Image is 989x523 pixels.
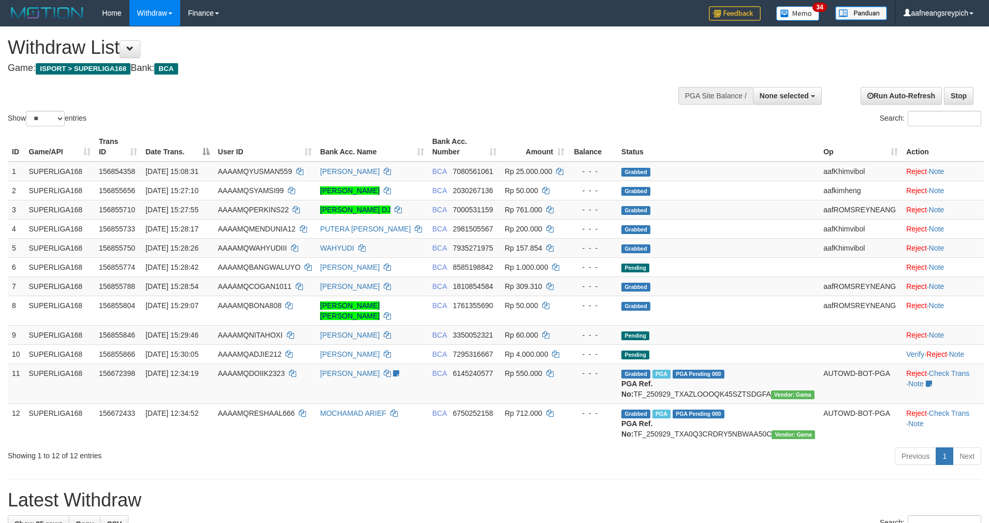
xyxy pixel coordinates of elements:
[146,206,198,214] span: [DATE] 15:27:55
[569,132,617,162] th: Balance
[673,370,724,379] span: PGA Pending
[218,186,284,195] span: AAAAMQSYAMSI99
[908,419,924,428] a: Note
[320,186,380,195] a: [PERSON_NAME]
[316,132,428,162] th: Bank Acc. Name: activate to sort column ascending
[320,282,380,290] a: [PERSON_NAME]
[218,282,292,290] span: AAAAMQCOGAN1011
[906,225,927,233] a: Reject
[505,301,539,310] span: Rp 50.000
[902,364,984,403] td: · ·
[146,225,198,233] span: [DATE] 15:28:17
[8,162,25,181] td: 1
[929,225,944,233] a: Note
[929,186,944,195] a: Note
[428,132,501,162] th: Bank Acc. Number: activate to sort column ascending
[8,5,86,21] img: MOTION_logo.png
[835,6,887,20] img: panduan.png
[218,263,301,271] span: AAAAMQBANGWALUYO
[26,111,65,126] select: Showentries
[505,263,548,271] span: Rp 1.000.000
[146,167,198,176] span: [DATE] 15:08:31
[819,200,902,219] td: aafROMSREYNEANG
[617,403,819,443] td: TF_250929_TXA0Q3CRDRY5NBWAA50C
[8,344,25,364] td: 10
[573,262,613,272] div: - - -
[453,206,493,214] span: Copy 7000531159 to clipboard
[819,403,902,443] td: AUTOWD-BOT-PGA
[432,282,447,290] span: BCA
[772,430,815,439] span: Vendor URL: https://trx31.1velocity.biz
[505,409,542,417] span: Rp 712.000
[861,87,942,105] a: Run Auto-Refresh
[678,87,753,105] div: PGA Site Balance /
[929,282,944,290] a: Note
[906,186,927,195] a: Reject
[218,206,289,214] span: AAAAMQPERKINS22
[146,263,198,271] span: [DATE] 15:28:42
[99,167,135,176] span: 156854358
[621,419,652,438] b: PGA Ref. No:
[819,162,902,181] td: aafKhimvibol
[819,277,902,296] td: aafROMSREYNEANG
[902,219,984,238] td: ·
[214,132,316,162] th: User ID: activate to sort column ascending
[652,370,671,379] span: Marked by aafsoycanthlai
[621,331,649,340] span: Pending
[146,409,198,417] span: [DATE] 12:34:52
[505,350,548,358] span: Rp 4.000.000
[573,330,613,340] div: - - -
[320,225,411,233] a: PUTERA [PERSON_NAME]
[505,331,539,339] span: Rp 60.000
[652,410,671,418] span: Marked by aafsoycanthlai
[621,244,650,253] span: Grabbed
[621,168,650,177] span: Grabbed
[819,219,902,238] td: aafKhimvibol
[929,409,970,417] a: Check Trans
[621,410,650,418] span: Grabbed
[929,331,944,339] a: Note
[929,369,970,377] a: Check Trans
[432,301,447,310] span: BCA
[902,200,984,219] td: ·
[819,181,902,200] td: aafkimheng
[99,282,135,290] span: 156855788
[218,244,287,252] span: AAAAMQWAHYUDIII
[453,301,493,310] span: Copy 1761355690 to clipboard
[929,244,944,252] a: Note
[453,244,493,252] span: Copy 7935271975 to clipboard
[573,408,613,418] div: - - -
[25,257,95,277] td: SUPERLIGA168
[218,301,282,310] span: AAAAMQBONA808
[453,282,493,290] span: Copy 1810854584 to clipboard
[25,325,95,344] td: SUPERLIGA168
[36,63,130,75] span: ISPORT > SUPERLIGA168
[320,301,380,320] a: [PERSON_NAME] [PERSON_NAME]
[432,244,447,252] span: BCA
[902,277,984,296] td: ·
[25,296,95,325] td: SUPERLIGA168
[8,181,25,200] td: 2
[929,263,944,271] a: Note
[621,351,649,359] span: Pending
[953,447,981,465] a: Next
[146,369,198,377] span: [DATE] 12:34:19
[8,257,25,277] td: 6
[218,350,282,358] span: AAAAMQADJIE212
[906,282,927,290] a: Reject
[573,205,613,215] div: - - -
[8,446,404,461] div: Showing 1 to 12 of 12 entries
[25,344,95,364] td: SUPERLIGA168
[902,344,984,364] td: · ·
[25,277,95,296] td: SUPERLIGA168
[621,302,650,311] span: Grabbed
[771,390,815,399] span: Vendor URL: https://trx31.1velocity.biz
[906,409,927,417] a: Reject
[505,186,539,195] span: Rp 50.000
[432,167,447,176] span: BCA
[25,219,95,238] td: SUPERLIGA168
[621,264,649,272] span: Pending
[812,3,826,12] span: 34
[929,301,944,310] a: Note
[453,167,493,176] span: Copy 7080561061 to clipboard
